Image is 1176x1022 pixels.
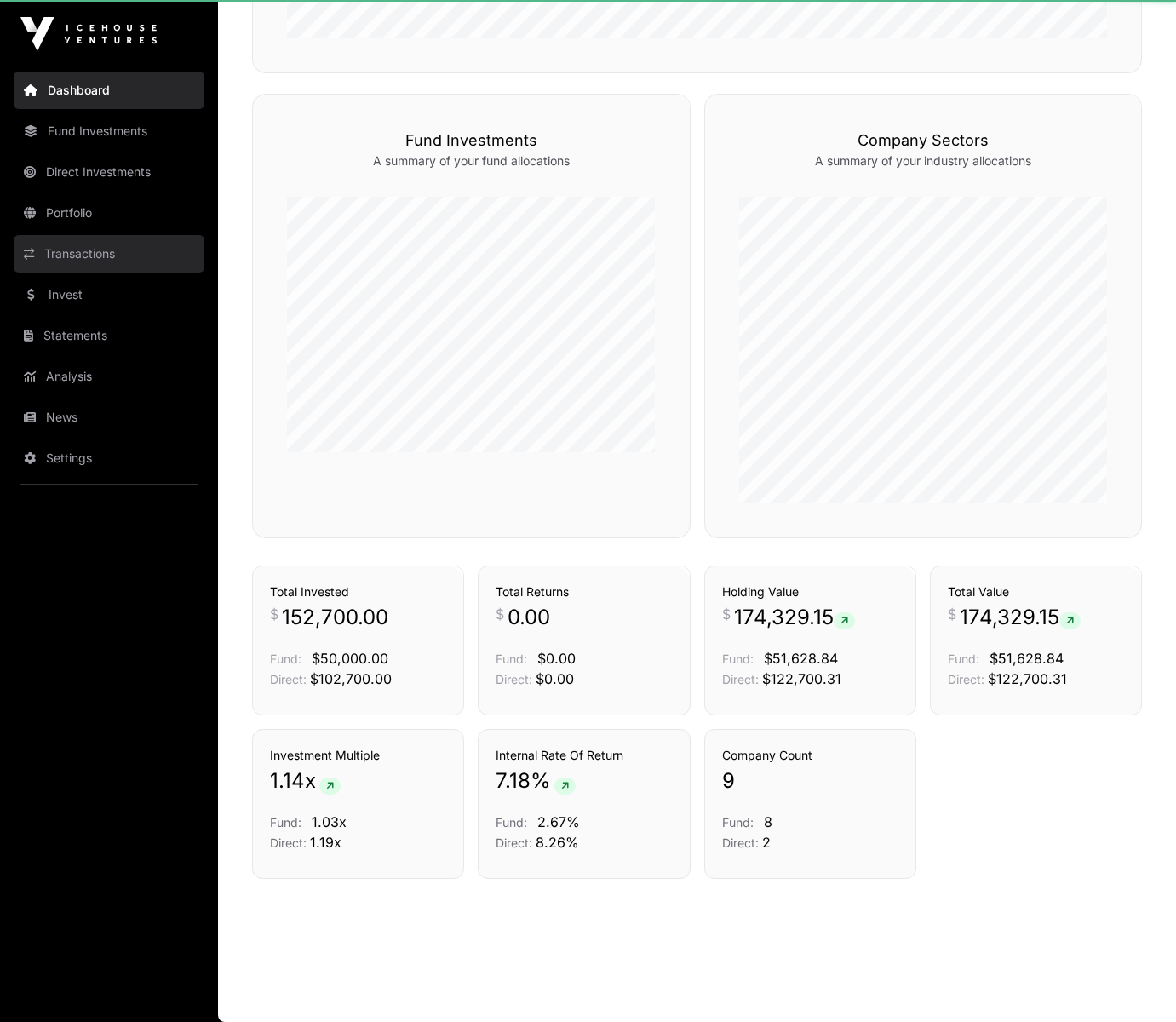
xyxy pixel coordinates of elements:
span: 152,700.00 [282,604,388,631]
a: Direct Investments [14,153,204,191]
span: Fund: [722,652,754,666]
h3: Investment Multiple [270,747,446,764]
span: $122,700.31 [762,670,841,687]
span: Direct: [270,672,307,686]
span: $51,628.84 [990,650,1064,667]
span: 0.00 [508,604,550,631]
h3: Total Returns [496,583,672,600]
h3: Total Value [948,583,1124,600]
span: 8.26% [536,834,579,851]
span: Direct: [270,835,307,850]
span: Fund: [496,652,527,666]
span: 1.03x [312,813,347,830]
span: 9 [722,767,735,795]
span: Fund: [270,652,301,666]
span: % [531,767,551,795]
a: Invest [14,276,204,313]
span: 1.19x [310,834,341,851]
span: 7.18 [496,767,531,795]
span: $ [496,604,504,624]
span: Direct: [496,835,532,850]
p: A summary of your fund allocations [287,152,656,169]
span: Direct: [948,672,984,686]
a: Settings [14,439,204,477]
h3: Company Sectors [739,129,1108,152]
p: A summary of your industry allocations [739,152,1108,169]
span: $0.00 [536,670,574,687]
h3: Total Invested [270,583,446,600]
span: $50,000.00 [312,650,388,667]
h3: Fund Investments [287,129,656,152]
h3: Internal Rate Of Return [496,747,672,764]
h3: Holding Value [722,583,898,600]
iframe: Chat Widget [1091,940,1176,1022]
span: $122,700.31 [988,670,1067,687]
span: Fund: [270,815,301,830]
h3: Company Count [722,747,898,764]
span: Direct: [722,835,759,850]
a: Dashboard [14,72,204,109]
span: $ [948,604,956,624]
a: Analysis [14,358,204,395]
span: $102,700.00 [310,670,392,687]
span: 2.67% [537,813,580,830]
a: Portfolio [14,194,204,232]
span: 174,329.15 [734,604,855,631]
span: Direct: [496,672,532,686]
a: Transactions [14,235,204,273]
span: $0.00 [537,650,576,667]
img: Icehouse Ventures Logo [20,17,157,51]
span: Fund: [948,652,979,666]
span: x [305,767,316,795]
span: Direct: [722,672,759,686]
span: 174,329.15 [960,604,1081,631]
span: Fund: [722,815,754,830]
a: News [14,399,204,436]
span: $ [270,604,278,624]
span: Fund: [496,815,527,830]
span: 2 [762,834,771,851]
span: 8 [764,813,772,830]
span: $ [722,604,731,624]
span: $51,628.84 [764,650,838,667]
a: Fund Investments [14,112,204,150]
a: Statements [14,317,204,354]
span: 1.14 [270,767,305,795]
